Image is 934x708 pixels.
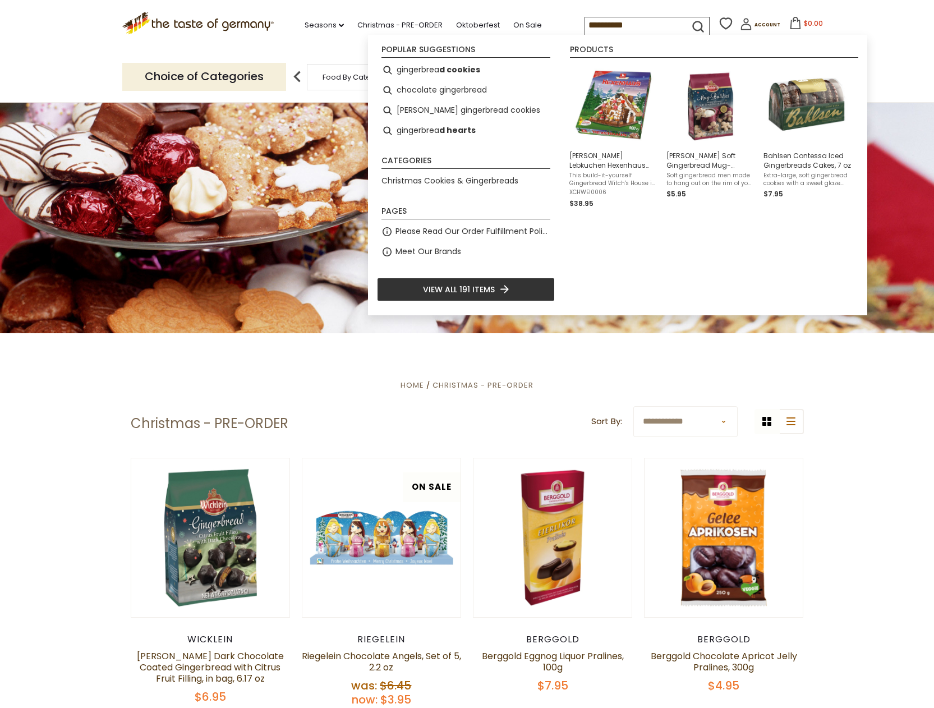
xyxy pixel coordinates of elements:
div: Berggold [644,634,804,645]
img: previous arrow [286,66,309,88]
span: $7.95 [763,189,783,199]
a: On Sale [513,19,542,31]
span: Account [754,22,780,28]
p: Choice of Categories [122,63,286,90]
h1: Christmas - PRE-ORDER [131,415,288,432]
li: chocolate gingerbread [377,80,555,100]
a: Bahlsen Contessa Iced Gingerbreads Cakes, 7 ozExtra-large, soft gingerbread cookies with a sweet ... [763,65,852,209]
label: Now: [352,692,378,707]
li: Products [570,45,858,58]
span: $3.95 [380,692,411,707]
li: View all 191 items [377,278,555,301]
img: Berggold Chocolate Apricot Jelly Pralines, 300g [645,458,803,617]
div: Berggold [473,634,633,645]
button: $0.00 [783,17,830,34]
li: gingerbread hearts [377,121,555,141]
li: Wicklein Soft Gingerbread Mug-Buddies, in bag, 7.05 oz [662,60,759,214]
a: [PERSON_NAME] Dark Chocolate Coated Gingerbread with Citrus Fruit Filling, in bag, 6.17 oz [137,650,284,685]
li: Christmas Cookies & Gingerbreads [377,171,555,191]
span: [PERSON_NAME] Lebkuchen Hexenhaus Build-It-Yourself Gingerbread House with Gummies, 31.75 oz [569,151,657,170]
li: gingerbread cookies [377,60,555,80]
a: Riegelein Chocolate Angels, Set of 5, 2.2 oz [302,650,461,674]
span: $0.00 [804,19,823,28]
span: Soft gingerbread men made to hang out on the rim of your mug! Perfect with German coffee or tea. ... [666,172,754,187]
img: Wicklein Soft Gingerbread Mug-Buddies [670,65,751,146]
li: Pages [381,207,550,219]
span: $38.95 [569,199,593,208]
span: $5.95 [666,189,686,199]
span: XCHWEI0006 [569,189,657,196]
a: Please Read Our Order Fulfillment Policies [395,225,550,238]
a: Christmas - PRE-ORDER [433,380,533,390]
img: Riegelein Chocolate Angels, Set of 5, 2.2 oz [302,458,461,617]
li: Popular suggestions [381,45,550,58]
span: This build-it-yourself Gingerbread Witch's House is fun for the whole family. [PERSON_NAME] delic... [569,172,657,187]
a: Home [401,380,424,390]
li: Categories [381,157,550,169]
a: Christmas Cookies & Gingerbreads [381,174,518,187]
b: d cookies [439,63,480,76]
span: Bahlsen Contessa Iced Gingerbreads Cakes, 7 oz [763,151,852,170]
a: Berggold Chocolate Apricot Jelly Pralines, 300g [651,650,797,674]
img: Wicklein Dark Chocolate Coated Gingerbread with Citrus Fruit Filling, in bag, 6.17 oz [131,458,290,617]
span: $6.45 [380,678,411,693]
span: $6.95 [195,689,226,705]
div: Wicklein [131,634,291,645]
div: Riegelein [302,634,462,645]
label: Sort By: [591,415,622,429]
span: [PERSON_NAME] Soft Gingerbread Mug-Buddies, in bag, 7.05 oz [666,151,754,170]
li: wicklein gingerbread cookies [377,100,555,121]
li: Please Read Our Order Fulfillment Policies [377,222,555,242]
a: Christmas - PRE-ORDER [357,19,443,31]
img: Weiss Lebkuchen Hexenhaus [573,65,654,146]
a: Oktoberfest [456,19,500,31]
a: Food By Category [323,73,388,81]
li: Meet Our Brands [377,242,555,262]
a: Weiss Lebkuchen Hexenhaus[PERSON_NAME] Lebkuchen Hexenhaus Build-It-Yourself Gingerbread House wi... [569,65,657,209]
span: $7.95 [537,678,568,693]
b: d hearts [439,124,476,137]
span: View all 191 items [423,283,495,296]
li: Bahlsen Contessa Iced Gingerbreads Cakes, 7 oz [759,60,856,214]
a: Meet Our Brands [395,245,461,258]
span: Extra-large, soft gingerbread cookies with a sweet glaze and a rich chocolate base. A must have f... [763,172,852,187]
a: Seasons [305,19,344,31]
a: Berggold Eggnog Liquor Pralines, 100g [482,650,624,674]
li: Weiss Lebkuchen Hexenhaus Build-It-Yourself Gingerbread House with Gummies, 31.75 oz [565,60,662,214]
img: Berggold Eggnog Liquor Pralines, 100g [473,458,632,617]
div: Instant Search Results [368,35,867,315]
a: Account [740,18,780,34]
label: Was: [351,678,377,693]
a: Wicklein Soft Gingerbread Mug-Buddies[PERSON_NAME] Soft Gingerbread Mug-Buddies, in bag, 7.05 ozS... [666,65,754,209]
span: $4.95 [708,678,739,693]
